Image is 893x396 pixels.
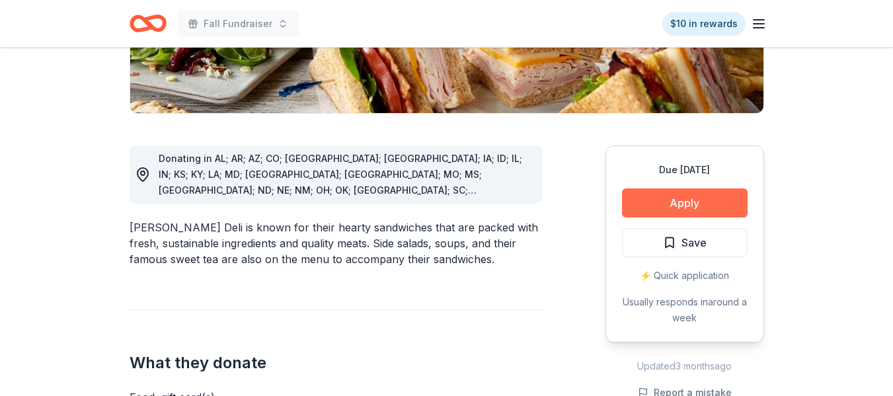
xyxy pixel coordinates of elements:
[662,12,746,36] a: $10 in rewards
[681,234,707,251] span: Save
[622,268,748,284] div: ⚡️ Quick application
[622,162,748,178] div: Due [DATE]
[204,16,272,32] span: Fall Fundraiser
[130,352,542,374] h2: What they donate
[159,153,522,212] span: Donating in AL; AR; AZ; CO; [GEOGRAPHIC_DATA]; [GEOGRAPHIC_DATA]; IA; ID; IL; IN; KS; KY; LA; MD;...
[622,228,748,257] button: Save
[605,358,764,374] div: Updated 3 months ago
[130,8,167,39] a: Home
[622,294,748,326] div: Usually responds in around a week
[622,188,748,218] button: Apply
[177,11,299,37] button: Fall Fundraiser
[130,219,542,267] div: [PERSON_NAME] Deli is known for their hearty sandwiches that are packed with fresh, sustainable i...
